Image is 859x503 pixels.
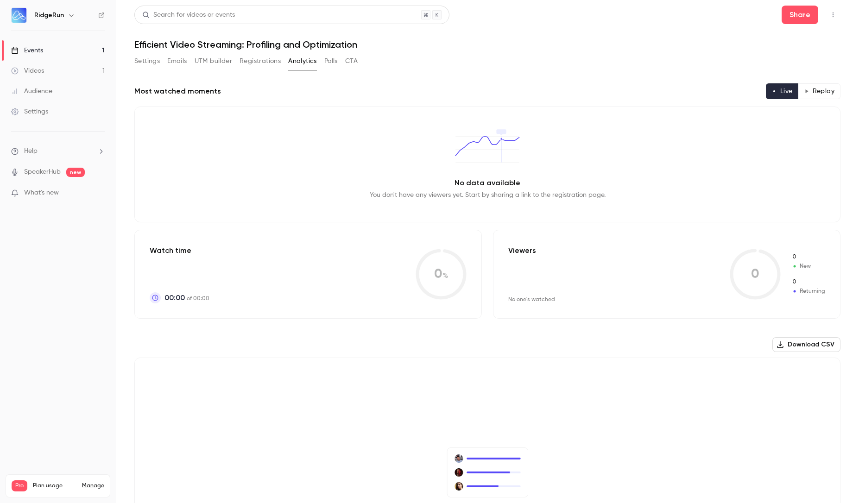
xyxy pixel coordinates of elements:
[782,6,818,24] button: Share
[792,253,825,261] span: New
[11,87,52,96] div: Audience
[142,10,235,20] div: Search for videos or events
[798,83,840,99] button: Replay
[12,480,27,491] span: Pro
[164,292,185,303] span: 00:00
[508,245,536,256] p: Viewers
[766,83,799,99] button: Live
[134,39,840,50] h1: Efficient Video Streaming: Profiling and Optimization
[11,46,43,55] div: Events
[508,296,555,303] div: No one's watched
[792,287,825,296] span: Returning
[11,146,105,156] li: help-dropdown-opener
[792,278,825,286] span: Returning
[164,292,209,303] p: of 00:00
[370,190,606,200] p: You don't have any viewers yet. Start by sharing a link to the registration page.
[345,54,358,69] button: CTA
[324,54,338,69] button: Polls
[11,107,48,116] div: Settings
[772,337,840,352] button: Download CSV
[34,11,64,20] h6: RidgeRun
[33,482,76,490] span: Plan usage
[240,54,281,69] button: Registrations
[24,188,59,198] span: What's new
[134,54,160,69] button: Settings
[455,177,520,189] p: No data available
[11,66,44,75] div: Videos
[82,482,104,490] a: Manage
[134,86,221,97] h2: Most watched moments
[447,447,528,497] img: No viewers
[288,54,317,69] button: Analytics
[12,8,26,23] img: RidgeRun
[66,168,85,177] span: new
[24,146,38,156] span: Help
[792,262,825,270] span: New
[195,54,232,69] button: UTM builder
[150,245,209,256] p: Watch time
[24,167,61,177] a: SpeakerHub
[167,54,187,69] button: Emails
